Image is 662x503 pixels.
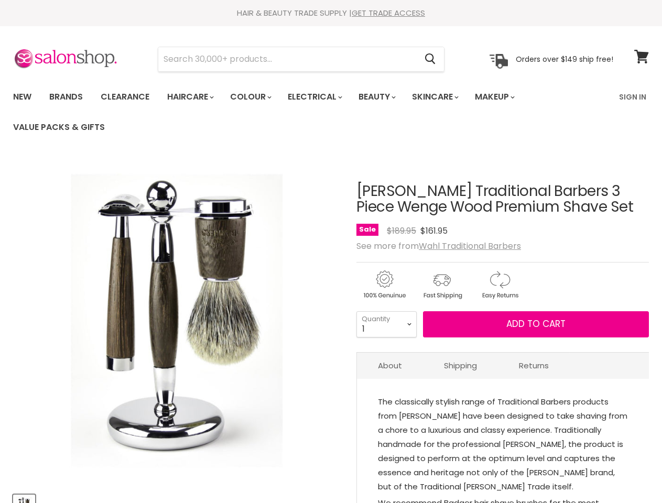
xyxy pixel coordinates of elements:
[404,86,465,108] a: Skincare
[356,311,417,337] select: Quantity
[423,311,649,337] button: Add to cart
[159,86,220,108] a: Haircare
[387,225,416,237] span: $189.95
[351,86,402,108] a: Beauty
[467,86,521,108] a: Makeup
[93,86,157,108] a: Clearance
[158,47,444,72] form: Product
[414,269,470,301] img: shipping.gif
[506,318,566,330] span: Add to cart
[44,157,311,485] img: Wahl Traditional Barbers 3 Piece Wenge Wood Premium Shave Set
[222,86,278,108] a: Colour
[356,183,649,216] h1: [PERSON_NAME] Traditional Barbers 3 Piece Wenge Wood Premium Shave Set
[13,157,341,485] div: Wahl Traditional Barbers 3 Piece Wenge Wood Premium Shave Set image. Click or Scroll to Zoom.
[356,240,521,252] span: See more from
[356,269,412,301] img: genuine.gif
[420,225,448,237] span: $161.95
[423,353,498,378] a: Shipping
[378,395,628,496] p: The classically stylish range of Traditional Barbers products from [PERSON_NAME] have been design...
[472,269,527,301] img: returns.gif
[5,86,39,108] a: New
[416,47,444,71] button: Search
[516,54,613,63] p: Orders over $149 ship free!
[613,86,653,108] a: Sign In
[419,240,521,252] a: Wahl Traditional Barbers
[356,224,378,236] span: Sale
[357,353,423,378] a: About
[41,86,91,108] a: Brands
[5,116,113,138] a: Value Packs & Gifts
[158,47,416,71] input: Search
[280,86,349,108] a: Electrical
[352,7,425,18] a: GET TRADE ACCESS
[5,82,613,143] ul: Main menu
[498,353,570,378] a: Returns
